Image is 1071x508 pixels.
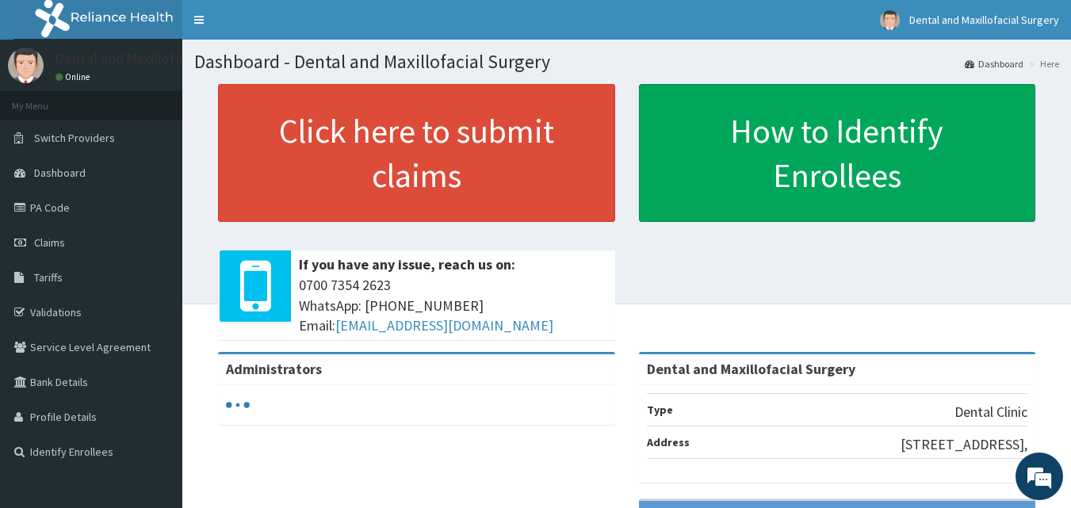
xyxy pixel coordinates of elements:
[8,48,44,83] img: User Image
[299,275,607,336] span: 0700 7354 2623 WhatsApp: [PHONE_NUMBER] Email:
[226,393,250,417] svg: audio-loading
[34,235,65,250] span: Claims
[909,13,1059,27] span: Dental and Maxillofacial Surgery
[647,360,855,378] strong: Dental and Maxillofacial Surgery
[218,84,615,222] a: Click here to submit claims
[647,435,690,449] b: Address
[34,131,115,145] span: Switch Providers
[226,360,322,378] b: Administrators
[647,403,673,417] b: Type
[901,434,1027,455] p: [STREET_ADDRESS],
[55,52,254,66] p: Dental and Maxillofacial Surgery
[1025,57,1059,71] li: Here
[335,316,553,334] a: [EMAIL_ADDRESS][DOMAIN_NAME]
[194,52,1059,72] h1: Dashboard - Dental and Maxillofacial Surgery
[965,57,1023,71] a: Dashboard
[299,255,515,273] b: If you have any issue, reach us on:
[639,84,1036,222] a: How to Identify Enrollees
[34,166,86,180] span: Dashboard
[880,10,900,30] img: User Image
[34,270,63,285] span: Tariffs
[954,402,1027,422] p: Dental Clinic
[55,71,94,82] a: Online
